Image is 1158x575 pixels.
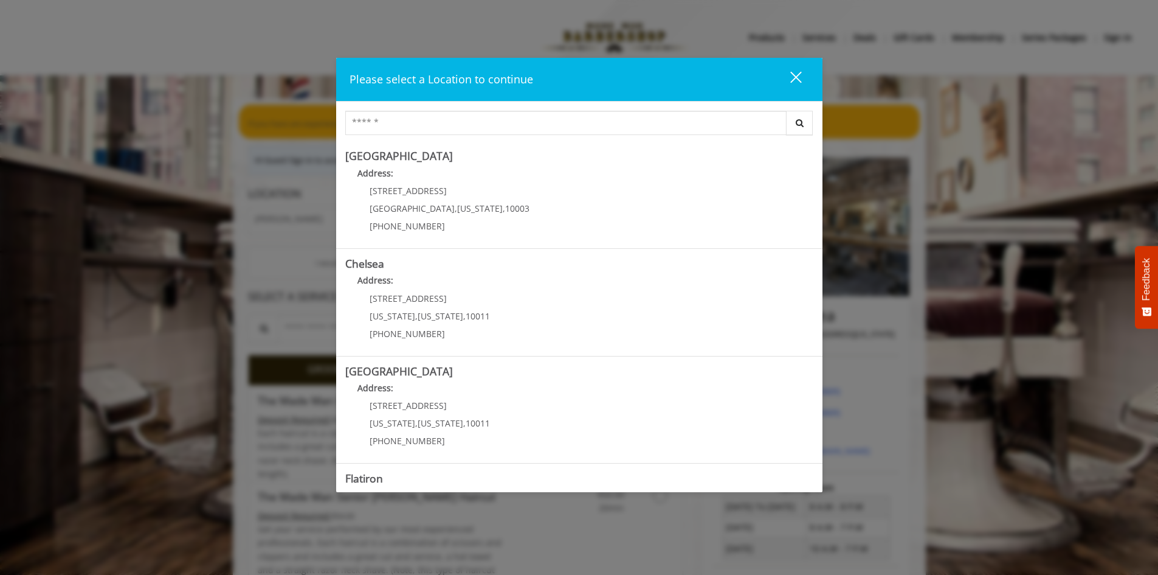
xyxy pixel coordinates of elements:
span: , [415,417,418,429]
span: [US_STATE] [370,310,415,322]
span: , [463,310,466,322]
span: , [455,203,457,214]
span: [STREET_ADDRESS] [370,293,447,304]
span: 10011 [466,310,490,322]
span: [US_STATE] [457,203,503,214]
span: [STREET_ADDRESS] [370,400,447,411]
span: , [415,310,418,322]
span: [PHONE_NUMBER] [370,328,445,340]
span: 10003 [505,203,529,214]
button: close dialog [768,67,809,92]
span: [STREET_ADDRESS] [370,185,447,197]
span: [PHONE_NUMBER] [370,220,445,232]
b: Flatiron [345,471,383,486]
i: Search button [793,119,807,127]
span: [US_STATE] [370,417,415,429]
span: , [503,203,505,214]
span: [US_STATE] [418,310,463,322]
b: Address: [357,382,393,394]
span: , [463,417,466,429]
b: [GEOGRAPHIC_DATA] [345,364,453,378]
span: Please select a Location to continue [350,72,533,86]
span: 10011 [466,417,490,429]
span: [US_STATE] [418,417,463,429]
div: Center Select [345,111,813,141]
b: Address: [357,167,393,179]
b: Address: [357,274,393,286]
span: [PHONE_NUMBER] [370,435,445,447]
input: Search Center [345,111,787,135]
span: Feedback [1141,258,1152,301]
b: [GEOGRAPHIC_DATA] [345,148,453,163]
b: Chelsea [345,256,384,271]
div: close dialog [776,71,801,89]
span: [GEOGRAPHIC_DATA] [370,203,455,214]
button: Feedback - Show survey [1135,246,1158,329]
